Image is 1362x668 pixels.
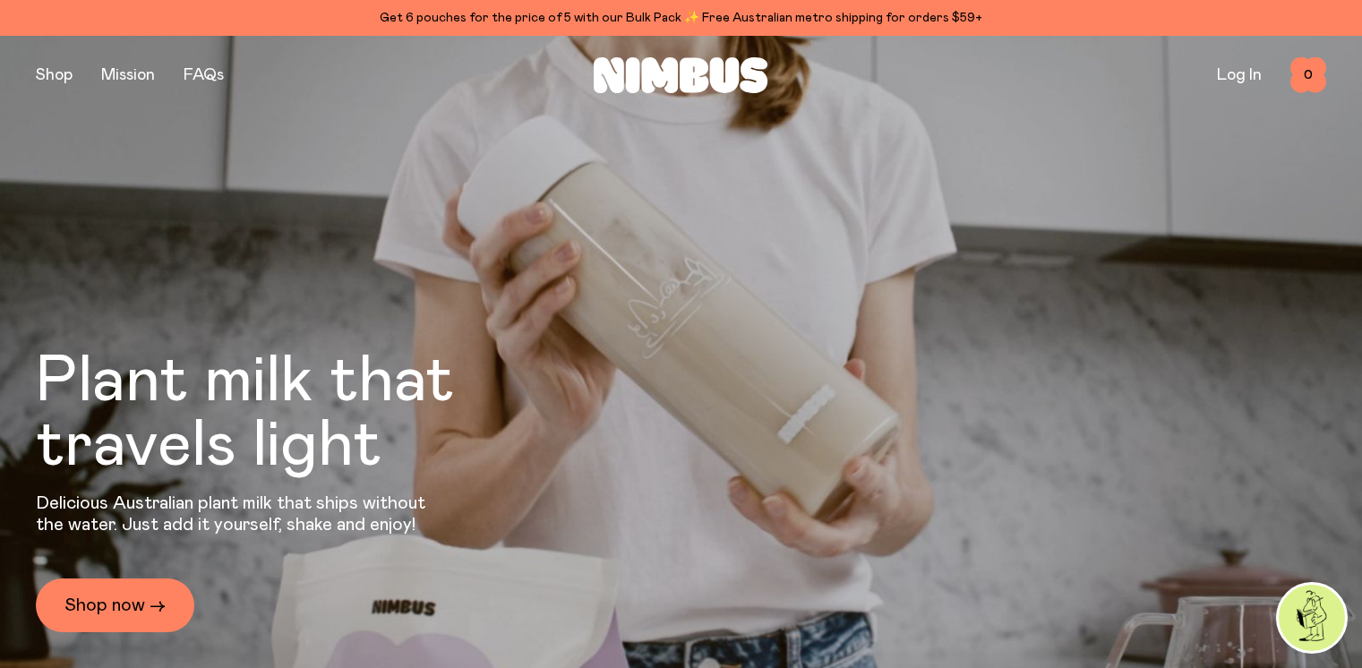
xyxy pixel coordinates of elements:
[1290,57,1326,93] button: 0
[1217,67,1262,83] a: Log In
[36,349,552,478] h1: Plant milk that travels light
[101,67,155,83] a: Mission
[36,7,1326,29] div: Get 6 pouches for the price of 5 with our Bulk Pack ✨ Free Australian metro shipping for orders $59+
[36,492,437,535] p: Delicious Australian plant milk that ships without the water. Just add it yourself, shake and enjoy!
[36,578,194,632] a: Shop now →
[184,67,224,83] a: FAQs
[1279,585,1345,651] img: agent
